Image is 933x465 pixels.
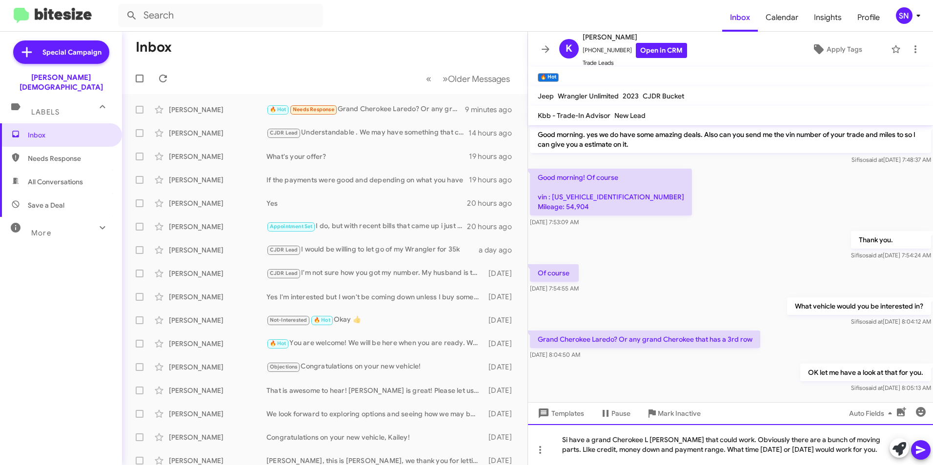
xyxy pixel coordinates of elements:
small: 🔥 Hot [538,73,559,82]
span: said at [866,252,883,259]
span: CJDR Lead [270,247,298,253]
span: « [426,73,431,85]
div: 19 hours ago [469,175,520,185]
span: Wrangler Unlimited [558,92,619,100]
span: said at [866,318,883,325]
div: Yes I'm interested but I won't be coming down unless I buy something from you [266,292,484,302]
div: [PERSON_NAME] [169,105,266,115]
span: Special Campaign [42,47,101,57]
span: [PERSON_NAME] [583,31,687,43]
input: Search [118,4,323,27]
button: Apply Tags [787,40,886,58]
p: OK let me have a look at that for you. [800,364,931,381]
div: SN [896,7,913,24]
p: What vehicle would you be interested in? [787,297,931,315]
span: Inbox [28,130,111,140]
span: Kbb - Trade-In Advisor [538,111,610,120]
button: SN [888,7,922,24]
div: [DATE] [484,315,520,325]
a: Inbox [722,3,758,32]
p: Thank you. [851,231,931,249]
a: Open in CRM [636,43,687,58]
span: Sifiso [DATE] 7:54:24 AM [851,252,931,259]
div: [PERSON_NAME] [169,362,266,372]
h1: Inbox [136,39,172,55]
a: Calendar [758,3,806,32]
div: What's your offer? [266,152,469,161]
div: [DATE] [484,386,520,395]
div: We look forward to exploring options and seeing how we may be able to help you. [266,409,484,419]
span: Auto Fields [849,405,896,422]
button: Previous [420,69,437,89]
div: Grand Cherokee Laredo? Or any grand Cherokee that has a 3rd row [266,104,465,115]
div: That is awesome to hear! [PERSON_NAME] is great! Please let us know if there is anything more, we... [266,386,484,395]
button: Mark Inactive [638,405,709,422]
p: Grand Cherokee Laredo? Or any grand Cherokee that has a 3rd row [530,330,760,348]
div: [PERSON_NAME] [169,432,266,442]
div: [PERSON_NAME] [169,175,266,185]
div: [PERSON_NAME] [169,292,266,302]
span: » [443,73,448,85]
span: Apply Tags [827,40,862,58]
div: Yes [266,198,467,208]
div: [DATE] [484,339,520,349]
span: 🔥 Hot [270,340,286,347]
div: Okay 👍 [266,314,484,326]
div: 20 hours ago [467,198,520,208]
div: 9 minutes ago [465,105,520,115]
div: [DATE] [484,292,520,302]
button: Templates [528,405,592,422]
a: Profile [850,3,888,32]
span: Appointment Set [270,223,313,230]
p: Good morning! Of course vin : [US_VEHICLE_IDENTIFICATION_NUMBER] Mileage: 54,904 [530,169,692,215]
span: [DATE] 7:54:55 AM [530,285,579,292]
div: a day ago [479,245,520,255]
button: Pause [592,405,638,422]
div: [PERSON_NAME] [169,198,266,208]
span: Mark Inactive [658,405,701,422]
span: Needs Response [293,106,334,113]
div: Congratulations on your new vehicle, Kailey! [266,432,484,442]
div: [DATE] [484,362,520,372]
div: [PERSON_NAME] [169,128,266,138]
span: Sifiso [DATE] 8:04:12 AM [851,318,931,325]
div: [PERSON_NAME] [169,409,266,419]
div: I would be willing to let go of my Wrangler for 35k [266,244,479,255]
div: [PERSON_NAME] [169,386,266,395]
span: Sifiso [DATE] 8:05:13 AM [851,384,931,391]
span: All Conversations [28,177,83,187]
span: CJDR Lead [270,130,298,136]
span: said at [866,384,883,391]
span: Trade Leads [583,58,687,68]
div: If the payments were good and depending on what you have [266,175,469,185]
div: Understandable . We may have something that could cover that negative with rebates and discounts.... [266,127,468,138]
div: I do, but with recent bills that came up i just don't think i'm in a place to trade in unless i c... [266,221,467,232]
span: New Lead [614,111,646,120]
nav: Page navigation example [421,69,516,89]
span: said at [866,156,883,163]
span: CJDR Lead [270,270,298,276]
a: Special Campaign [13,40,109,64]
div: [DATE] [484,269,520,278]
span: Templates [536,405,584,422]
div: [PERSON_NAME] [169,315,266,325]
span: Needs Response [28,154,111,163]
div: [PERSON_NAME] [169,245,266,255]
span: 🔥 Hot [314,317,330,323]
p: Good morning. yes we do have some amazing deals. Also can you send me the vin number of your trad... [530,126,931,153]
span: [PHONE_NUMBER] [583,43,687,58]
span: Older Messages [448,74,510,84]
div: [PERSON_NAME] [169,152,266,161]
div: Congratulations on your new vehicle! [266,361,484,372]
span: 🔥 Hot [270,106,286,113]
a: Insights [806,3,850,32]
span: Not-Interested [270,317,307,323]
div: 14 hours ago [468,128,520,138]
div: [DATE] [484,432,520,442]
span: [DATE] 7:53:09 AM [530,218,579,226]
div: You are welcome! We will be here when you are ready. We look forward to assisting you. [266,338,484,349]
span: 2023 [623,92,639,100]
